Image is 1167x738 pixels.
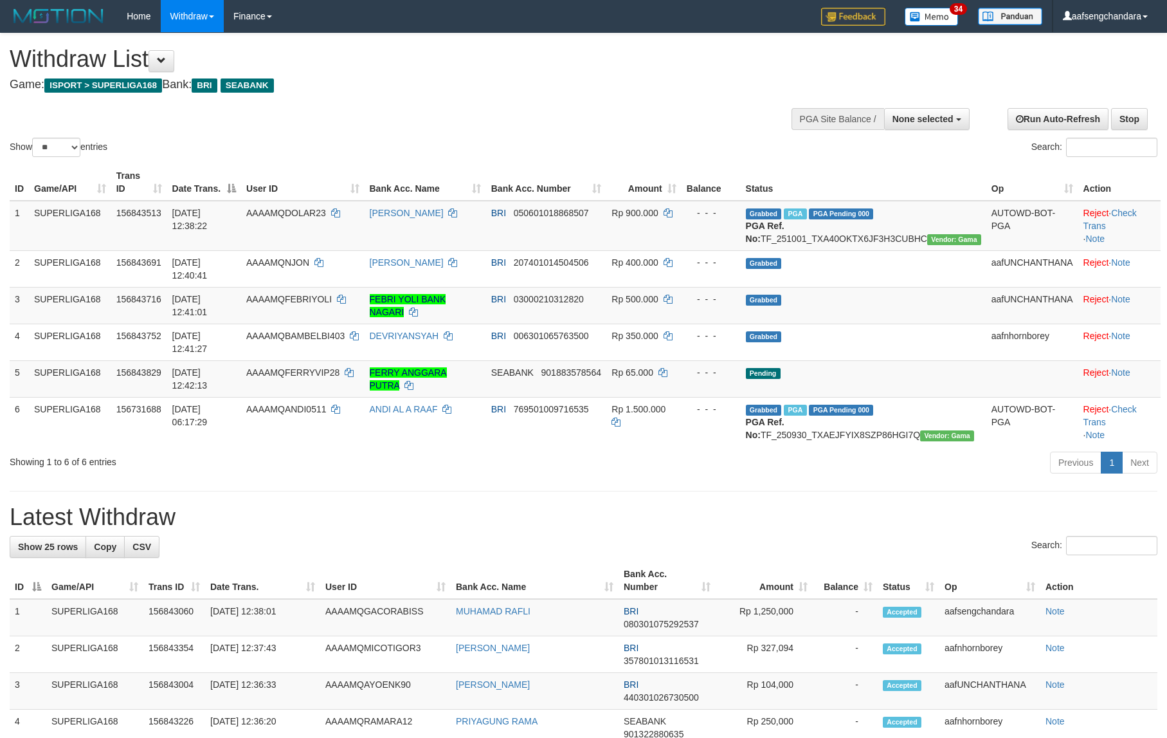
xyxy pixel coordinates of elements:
span: BRI [491,257,506,268]
td: SUPERLIGA168 [29,287,111,324]
h1: Withdraw List [10,46,765,72]
img: Button%20Memo.svg [905,8,959,26]
th: Trans ID: activate to sort column ascending [143,562,205,599]
span: Show 25 rows [18,542,78,552]
td: · [1078,324,1161,360]
a: Next [1122,452,1157,474]
td: Rp 104,000 [716,673,813,710]
a: Reject [1083,257,1109,268]
span: BRI [491,294,506,304]
label: Search: [1031,536,1157,555]
span: 34 [950,3,967,15]
span: PGA Pending [809,208,873,219]
td: 156843004 [143,673,205,710]
span: SEABANK [624,716,666,726]
div: PGA Site Balance / [792,108,884,130]
a: PRIYAGUNG RAMA [456,716,538,726]
span: 156843829 [116,367,161,378]
a: Note [1085,430,1105,440]
td: SUPERLIGA168 [46,599,143,636]
td: SUPERLIGA168 [29,397,111,447]
a: Stop [1111,108,1148,130]
a: Check Trans [1083,208,1137,231]
span: 156843513 [116,208,161,218]
span: Accepted [883,607,921,618]
a: Previous [1050,452,1101,474]
th: Balance: activate to sort column ascending [813,562,878,599]
a: Note [1111,257,1130,268]
span: 156843691 [116,257,161,268]
td: 3 [10,673,46,710]
span: Vendor URL: https://trx31.1velocity.biz [927,234,981,245]
td: [DATE] 12:37:43 [205,636,320,673]
span: 156731688 [116,404,161,414]
span: Marked by aafsengchandara [784,208,806,219]
span: AAAAMQDOLAR23 [246,208,326,218]
td: · · [1078,397,1161,447]
a: Check Trans [1083,404,1137,427]
a: Note [1085,234,1105,244]
th: Balance [682,164,741,201]
a: DEVRIYANSYAH [370,331,439,341]
th: Action [1078,164,1161,201]
span: Vendor URL: https://trx31.1velocity.biz [920,430,974,441]
th: ID: activate to sort column descending [10,562,46,599]
td: SUPERLIGA168 [29,324,111,360]
span: [DATE] 12:40:41 [172,257,208,281]
span: Copy 050601018868507 to clipboard [514,208,589,218]
b: PGA Ref. No: [746,417,784,440]
span: None selected [892,114,954,124]
img: panduan.png [978,8,1042,25]
td: SUPERLIGA168 [29,250,111,287]
a: Reject [1083,208,1109,218]
th: User ID: activate to sort column ascending [320,562,451,599]
a: ANDI AL A RAAF [370,404,438,414]
span: Grabbed [746,208,782,219]
a: Note [1045,606,1065,616]
td: Rp 1,250,000 [716,599,813,636]
td: [DATE] 12:36:33 [205,673,320,710]
td: SUPERLIGA168 [46,636,143,673]
span: Copy 006301065763500 to clipboard [514,331,589,341]
span: Rp 1.500.000 [611,404,665,414]
span: Rp 400.000 [611,257,658,268]
span: [DATE] 12:38:22 [172,208,208,231]
b: PGA Ref. No: [746,221,784,244]
span: Copy 440301026730500 to clipboard [624,692,699,703]
span: BRI [624,606,638,616]
td: aafnhornborey [939,636,1040,673]
div: - - - [687,207,736,219]
span: 156843752 [116,331,161,341]
button: None selected [884,108,970,130]
span: SEABANK [491,367,534,378]
td: · [1078,287,1161,324]
td: - [813,636,878,673]
td: aafUNCHANTHANA [939,673,1040,710]
td: 156843060 [143,599,205,636]
td: SUPERLIGA168 [29,360,111,397]
a: [PERSON_NAME] [456,643,530,653]
span: PGA Pending [809,405,873,416]
span: Grabbed [746,258,782,269]
a: [PERSON_NAME] [370,257,444,268]
span: Rp 900.000 [611,208,658,218]
td: AUTOWD-BOT-PGA [986,397,1078,447]
span: Copy 357801013116531 to clipboard [624,656,699,666]
th: Trans ID: activate to sort column ascending [111,164,167,201]
div: - - - [687,329,736,342]
th: Game/API: activate to sort column ascending [29,164,111,201]
th: Status [741,164,986,201]
td: AUTOWD-BOT-PGA [986,201,1078,251]
th: Action [1040,562,1157,599]
td: AAAAMQAYOENK90 [320,673,451,710]
span: Pending [746,368,781,379]
td: AAAAMQMICOTIGOR3 [320,636,451,673]
span: Grabbed [746,295,782,306]
span: Rp 350.000 [611,331,658,341]
span: BRI [624,679,638,690]
span: ISPORT > SUPERLIGA168 [44,78,162,93]
div: - - - [687,403,736,416]
td: 3 [10,287,29,324]
th: Bank Acc. Number: activate to sort column ascending [486,164,607,201]
a: Reject [1083,331,1109,341]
